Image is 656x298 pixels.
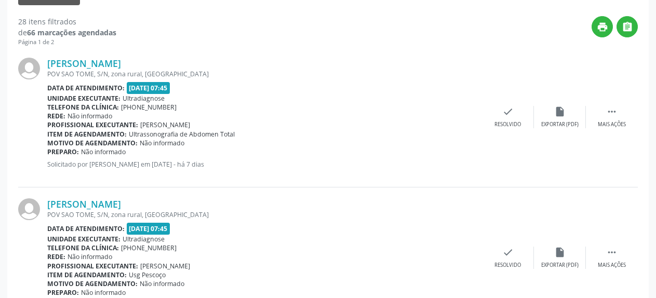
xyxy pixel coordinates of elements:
span: [PHONE_NUMBER] [121,103,177,112]
div: Resolvido [494,262,521,269]
i: print [597,21,608,33]
b: Preparo: [47,288,79,297]
b: Preparo: [47,147,79,156]
div: Mais ações [598,121,626,128]
a: [PERSON_NAME] [47,198,121,210]
i: check [502,106,514,117]
i: insert_drive_file [554,247,566,258]
span: Não informado [68,252,112,261]
p: Solicitado por [PERSON_NAME] em [DATE] - há 7 dias [47,160,482,169]
div: POV SAO TOME, S/N, zona rural, [GEOGRAPHIC_DATA] [47,210,482,219]
span: Não informado [68,112,112,120]
div: 28 itens filtrados [18,16,116,27]
b: Data de atendimento: [47,224,125,233]
b: Profissional executante: [47,262,138,270]
span: Não informado [140,279,184,288]
b: Item de agendamento: [47,130,127,139]
span: Usg Pescoço [129,270,166,279]
span: Não informado [81,288,126,297]
b: Profissional executante: [47,120,138,129]
div: POV SAO TOME, S/N, zona rural, [GEOGRAPHIC_DATA] [47,70,482,78]
strong: 66 marcações agendadas [27,28,116,37]
a: [PERSON_NAME] [47,58,121,69]
span: [PERSON_NAME] [140,120,190,129]
b: Motivo de agendamento: [47,139,138,147]
div: Mais ações [598,262,626,269]
button:  [617,16,638,37]
b: Unidade executante: [47,94,121,103]
b: Rede: [47,112,65,120]
img: img [18,198,40,220]
div: Exportar (PDF) [541,262,579,269]
b: Rede: [47,252,65,261]
b: Item de agendamento: [47,270,127,279]
span: Ultradiagnose [123,235,165,243]
span: Ultrassonografia de Abdomen Total [129,130,235,139]
div: de [18,27,116,38]
span: [PERSON_NAME] [140,262,190,270]
i:  [606,247,618,258]
i:  [622,21,633,33]
b: Data de atendimento: [47,84,125,92]
div: Exportar (PDF) [541,121,579,128]
span: [DATE] 07:45 [127,82,170,94]
img: img [18,58,40,79]
i: check [502,247,514,258]
b: Unidade executante: [47,235,121,243]
b: Telefone da clínica: [47,243,119,252]
span: Não informado [140,139,184,147]
b: Telefone da clínica: [47,103,119,112]
div: Página 1 de 2 [18,38,116,47]
span: [DATE] 07:45 [127,223,170,235]
button: print [592,16,613,37]
b: Motivo de agendamento: [47,279,138,288]
span: Não informado [81,147,126,156]
i:  [606,106,618,117]
span: Ultradiagnose [123,94,165,103]
i: insert_drive_file [554,106,566,117]
div: Resolvido [494,121,521,128]
span: [PHONE_NUMBER] [121,243,177,252]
